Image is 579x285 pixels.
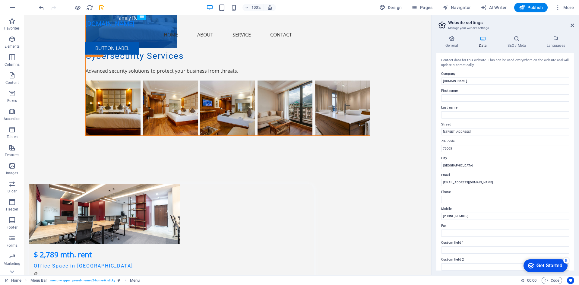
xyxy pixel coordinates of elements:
label: Email [441,172,569,179]
i: Reload page [86,4,93,11]
p: Content [5,80,19,85]
span: Click to select. Double-click to edit [30,277,47,284]
i: This element is a customizable preset [118,279,120,282]
span: Pages [411,5,432,11]
span: Design [379,5,402,11]
button: Publish [514,3,548,12]
p: Favorites [4,26,20,31]
p: Marketing [4,261,20,266]
label: Phone [441,188,569,196]
p: Tables [7,135,17,139]
p: Footer [7,225,17,230]
h4: Data [470,36,498,48]
p: Images [6,171,18,176]
p: Accordion [4,116,21,121]
label: City [441,155,569,162]
label: First name [441,87,569,94]
p: Slider [8,189,17,194]
span: 00 00 [527,277,536,284]
label: Custom field 2 [441,256,569,263]
i: Save (Ctrl+S) [98,4,105,11]
button: More [552,3,576,12]
button: 100% [242,4,264,11]
div: Design (Ctrl+Alt+Y) [377,3,404,12]
span: Publish [519,5,543,11]
i: Undo: change_data (Ctrl+Z) [38,4,45,11]
button: AI Writer [478,3,509,12]
button: Click here to leave preview mode and continue editing [74,4,81,11]
h6: 100% [252,4,261,11]
label: ZIP code [441,138,569,145]
div: Get Started 5 items remaining, 0% complete [5,3,49,16]
span: AI Writer [481,5,507,11]
span: Click to select. Double-click to edit [130,277,140,284]
h4: General [436,36,470,48]
button: save [98,4,105,11]
button: Navigator [440,3,473,12]
p: Columns [5,62,20,67]
p: Header [6,207,18,212]
h6: Session time [521,277,537,284]
span: Navigator [442,5,471,11]
h4: Languages [537,36,574,48]
span: : [531,278,532,283]
span: More [555,5,574,11]
button: Usercentrics [567,277,574,284]
h3: Manage your website settings [448,25,562,31]
label: Fax [441,222,569,230]
button: Design [377,3,404,12]
label: Company [441,70,569,78]
button: Pages [409,3,435,12]
p: Boxes [7,98,17,103]
span: Code [544,277,559,284]
button: reload [86,4,93,11]
h4: SEO / Meta [498,36,537,48]
p: Elements [5,44,20,49]
nav: breadcrumb [30,277,140,284]
label: Last name [441,104,569,111]
p: Features [5,153,19,157]
i: On resize automatically adjust zoom level to fit chosen device. [267,5,273,10]
label: Mobile [441,205,569,213]
div: 5 [45,1,51,7]
button: Code [542,277,562,284]
a: Click to cancel selection. Double-click to open Pages [5,277,21,284]
p: Forms [7,243,17,248]
label: Custom field 1 [441,239,569,246]
label: Street [441,121,569,128]
div: Get Started [18,7,44,12]
h2: Website settings [448,20,574,25]
span: . menu-wrapper .preset-menu-v2-home-6 .sticky [49,277,115,284]
button: undo [38,4,45,11]
div: Contact data for this website. This can be used everywhere on the website and will update automat... [441,58,569,68]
